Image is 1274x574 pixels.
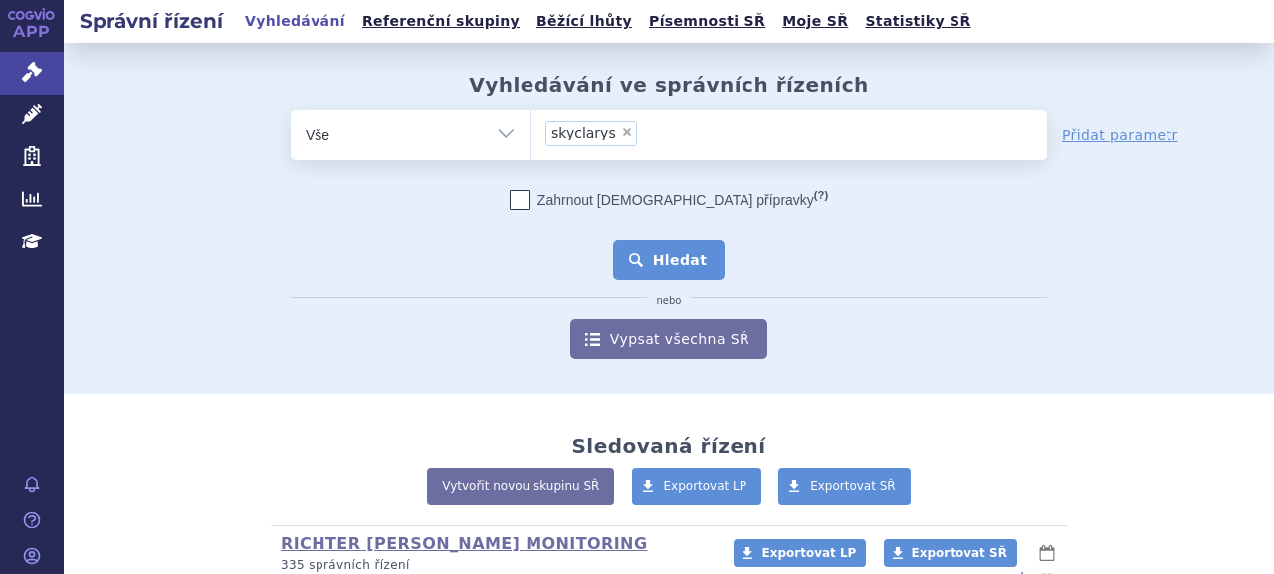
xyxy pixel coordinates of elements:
[664,479,747,493] span: Exportovat LP
[427,468,614,505] a: Vytvořit novou skupinu SŘ
[632,468,762,505] a: Exportovat LP
[551,126,616,140] span: skyclarys
[778,468,911,505] a: Exportovat SŘ
[613,240,726,280] button: Hledat
[1062,125,1178,145] a: Přidat parametr
[859,8,976,35] a: Statistiky SŘ
[647,295,692,307] i: nebo
[814,189,828,202] abbr: (?)
[571,434,765,458] h2: Sledovaná řízení
[1037,541,1057,565] button: lhůty
[510,190,828,210] label: Zahrnout [DEMOGRAPHIC_DATA] přípravky
[734,539,866,567] a: Exportovat LP
[239,8,351,35] a: Vyhledávání
[912,546,1007,560] span: Exportovat SŘ
[531,8,638,35] a: Běžící lhůty
[469,73,869,96] h2: Vyhledávání ve správních řízeních
[281,557,708,574] p: 335 správních řízení
[810,479,896,493] span: Exportovat SŘ
[884,539,1017,567] a: Exportovat SŘ
[643,120,747,145] input: skyclarys
[621,126,633,138] span: ×
[356,8,526,35] a: Referenční skupiny
[643,8,771,35] a: Písemnosti SŘ
[761,546,856,560] span: Exportovat LP
[281,534,647,553] a: RICHTER [PERSON_NAME] MONITORING
[776,8,854,35] a: Moje SŘ
[570,319,767,359] a: Vypsat všechna SŘ
[64,7,239,35] h2: Správní řízení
